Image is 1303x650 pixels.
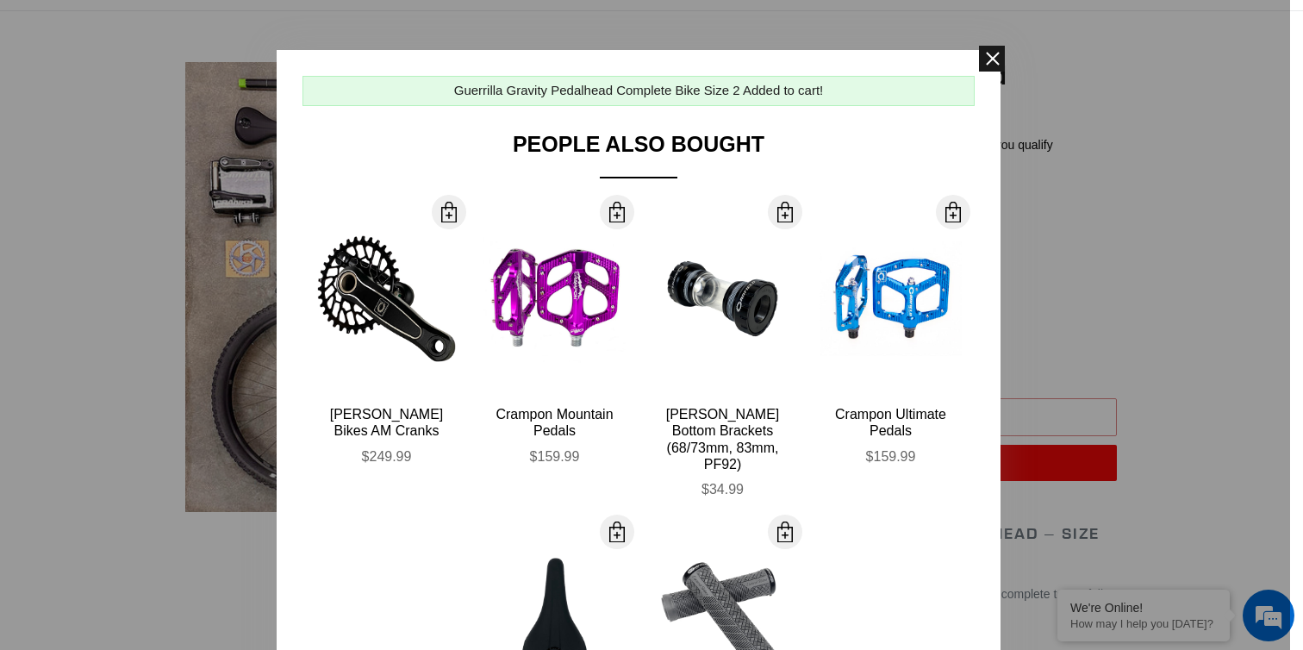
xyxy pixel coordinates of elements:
img: Canfield-Bottom-Bracket-73mm-Shopify_large.jpg [651,228,794,370]
span: $159.99 [866,449,916,464]
div: [PERSON_NAME] Bottom Brackets (68/73mm, 83mm, PF92) [651,406,794,472]
div: Guerrilla Gravity Pedalhead Complete Bike Size 2 Added to cart! [454,81,824,101]
div: [PERSON_NAME] Bikes AM Cranks [315,406,458,439]
span: $249.99 [362,449,412,464]
div: Crampon Mountain Pedals [483,406,626,439]
img: Canfield-Crank-ABRing-2_df4c4e77-9ee2-41fa-a362-64b584e1fd51_large.jpg [315,228,458,370]
img: Canfield-Crampon-Mountain-Purple-Shopify_large.jpg [483,228,626,370]
span: $159.99 [530,449,580,464]
div: People Also Bought [302,132,975,178]
img: Canfield-Crampon-Ultimate-Blue_large.jpg [820,228,962,370]
div: Crampon Ultimate Pedals [820,406,962,439]
span: $34.99 [701,482,744,497]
